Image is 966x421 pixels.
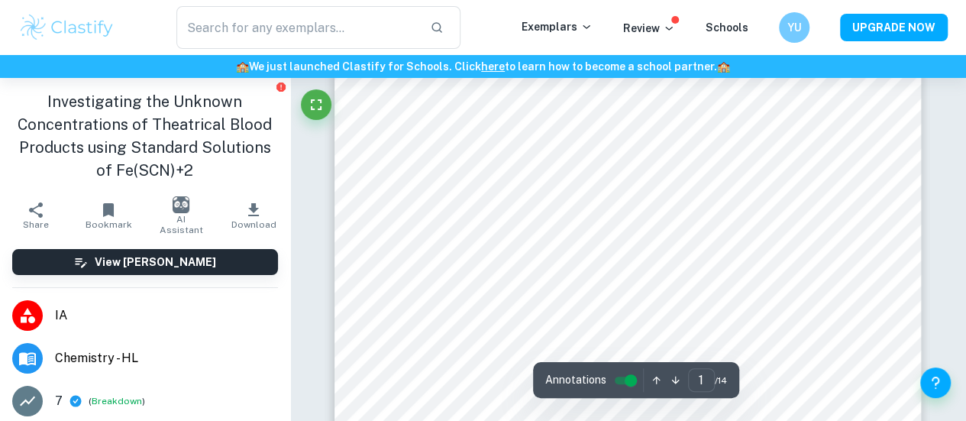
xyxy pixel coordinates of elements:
[276,81,287,92] button: Report issue
[55,392,63,410] p: 7
[86,219,132,230] span: Bookmark
[236,60,249,73] span: 🏫
[92,394,142,408] button: Breakdown
[481,60,505,73] a: here
[623,20,675,37] p: Review
[545,372,606,388] span: Annotations
[706,21,748,34] a: Schools
[145,194,218,237] button: AI Assistant
[95,254,216,270] h6: View [PERSON_NAME]
[301,89,331,120] button: Fullscreen
[73,194,145,237] button: Bookmark
[218,194,290,237] button: Download
[786,19,803,36] h6: YU
[231,219,276,230] span: Download
[920,368,951,398] button: Help and Feedback
[89,394,145,409] span: ( )
[55,349,278,368] span: Chemistry - HL
[840,14,948,41] button: UPGRADE NOW
[12,249,278,275] button: View [PERSON_NAME]
[154,214,208,235] span: AI Assistant
[18,12,115,43] img: Clastify logo
[779,12,809,43] button: YU
[522,18,593,35] p: Exemplars
[717,60,730,73] span: 🏫
[3,58,963,75] h6: We just launched Clastify for Schools. Click to learn how to become a school partner.
[715,374,727,387] span: / 14
[55,306,278,325] span: IA
[12,90,278,182] h1: Investigating the Unknown Concentrations of Theatrical Blood Products using Standard Solutions of...
[176,6,418,49] input: Search for any exemplars...
[23,219,49,230] span: Share
[173,196,189,213] img: AI Assistant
